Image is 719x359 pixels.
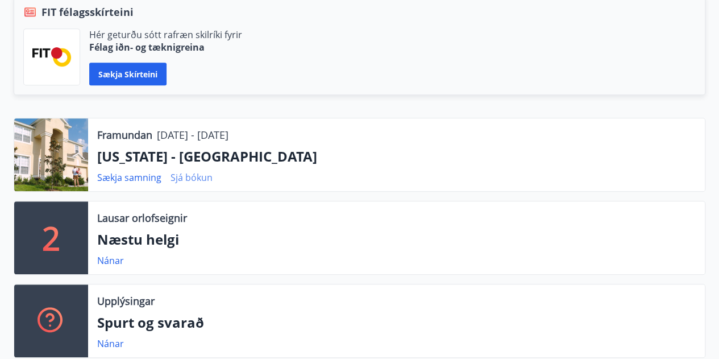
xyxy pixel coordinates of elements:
button: Sækja skírteini [89,63,167,85]
a: Sækja samning [97,171,161,184]
span: FIT félagsskírteini [41,5,134,19]
a: Sjá bókun [171,171,213,184]
p: [US_STATE] - [GEOGRAPHIC_DATA] [97,147,696,166]
img: FPQVkF9lTnNbbaRSFyT17YYeljoOGk5m51IhT0bO.png [32,47,71,66]
p: Lausar orlofseignir [97,211,187,225]
a: Nánar [97,337,124,350]
a: Nánar [97,254,124,267]
p: 2 [42,216,60,259]
p: [DATE] - [DATE] [157,127,228,142]
p: Hér geturðu sótt rafræn skilríki fyrir [89,28,242,41]
p: Spurt og svarað [97,313,696,332]
p: Næstu helgi [97,230,696,249]
p: Félag iðn- og tæknigreina [89,41,242,53]
p: Upplýsingar [97,294,155,308]
p: Framundan [97,127,152,142]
